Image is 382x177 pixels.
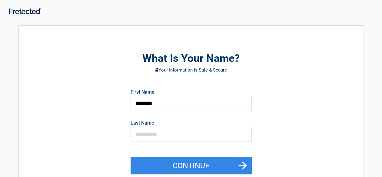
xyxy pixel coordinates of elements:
label: First Name [131,90,154,95]
h2: What Is Your Name? [52,52,330,66]
label: Last Name [131,121,154,125]
img: Main Logo [9,8,41,14]
button: Continue [131,157,252,175]
h3: Your Information Is Safe & Secure [52,68,330,72]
